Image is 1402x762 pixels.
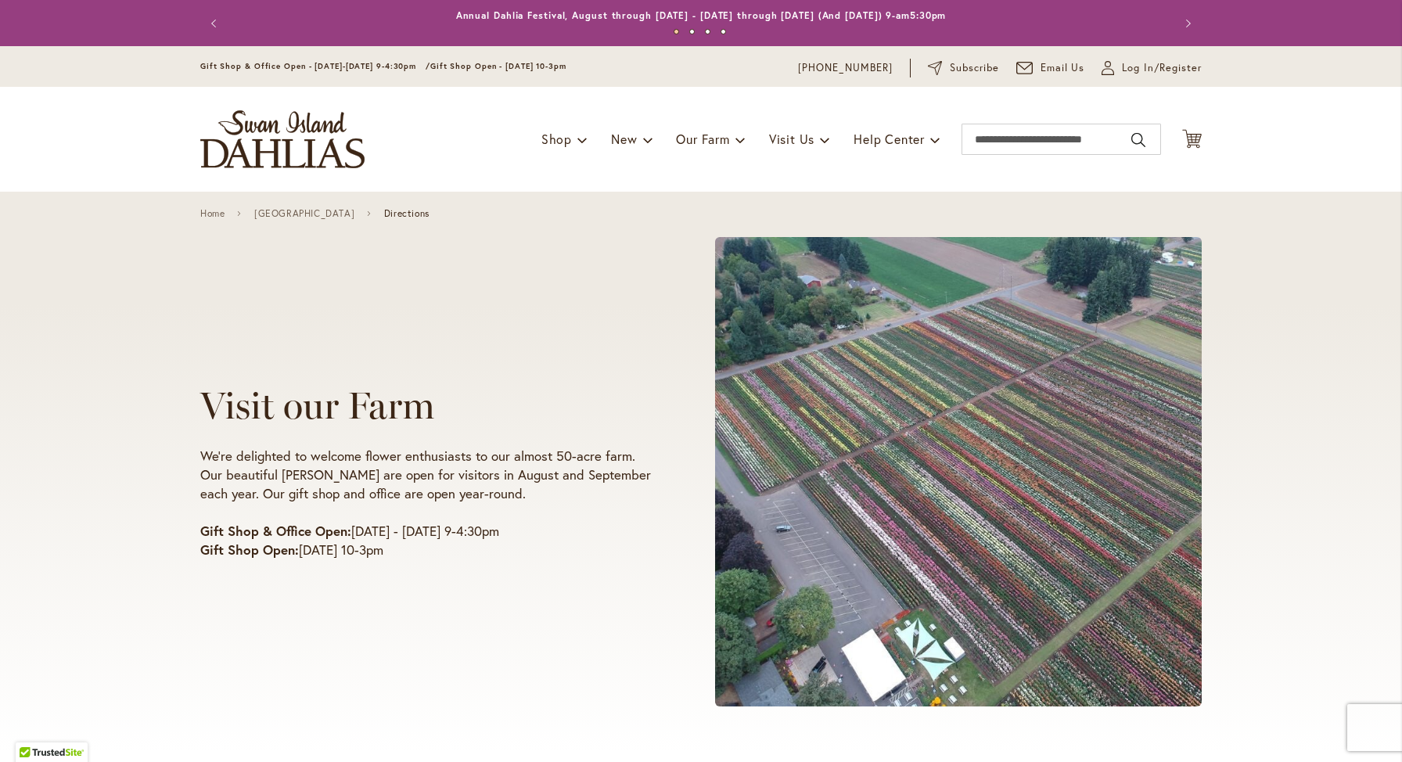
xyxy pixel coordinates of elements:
[456,9,947,21] a: Annual Dahlia Festival, August through [DATE] - [DATE] through [DATE] (And [DATE]) 9-am5:30pm
[769,131,814,147] span: Visit Us
[1102,60,1202,76] a: Log In/Register
[1170,8,1202,39] button: Next
[200,541,299,559] strong: Gift Shop Open:
[200,522,351,540] strong: Gift Shop & Office Open:
[200,522,656,559] p: [DATE] - [DATE] 9-4:30pm [DATE] 10-3pm
[689,29,695,34] button: 2 of 4
[950,60,999,76] span: Subscribe
[1122,60,1202,76] span: Log In/Register
[611,131,637,147] span: New
[200,384,656,427] h1: Visit our Farm
[705,29,710,34] button: 3 of 4
[674,29,679,34] button: 1 of 4
[1016,60,1085,76] a: Email Us
[200,110,365,168] a: store logo
[200,61,430,71] span: Gift Shop & Office Open - [DATE]-[DATE] 9-4:30pm /
[200,208,225,219] a: Home
[200,8,232,39] button: Previous
[798,60,893,76] a: [PHONE_NUMBER]
[854,131,925,147] span: Help Center
[676,131,729,147] span: Our Farm
[541,131,572,147] span: Shop
[721,29,726,34] button: 4 of 4
[384,208,430,219] span: Directions
[928,60,999,76] a: Subscribe
[1041,60,1085,76] span: Email Us
[200,447,656,503] p: We're delighted to welcome flower enthusiasts to our almost 50-acre farm. Our beautiful [PERSON_N...
[254,208,354,219] a: [GEOGRAPHIC_DATA]
[430,61,566,71] span: Gift Shop Open - [DATE] 10-3pm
